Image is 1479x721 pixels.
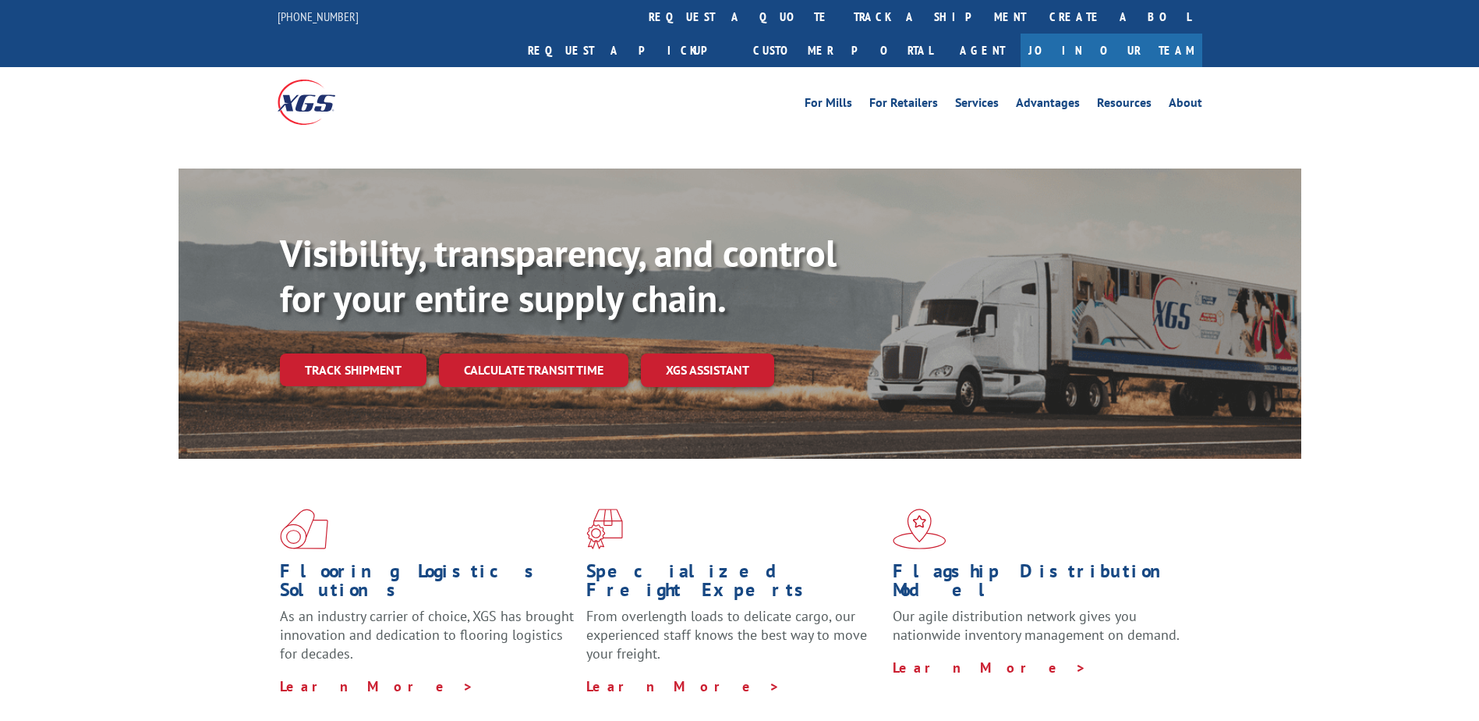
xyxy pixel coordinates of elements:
[280,562,575,607] h1: Flooring Logistics Solutions
[280,607,574,662] span: As an industry carrier of choice, XGS has brought innovation and dedication to flooring logistics...
[869,97,938,114] a: For Retailers
[893,562,1187,607] h1: Flagship Distribution Model
[516,34,741,67] a: Request a pickup
[741,34,944,67] a: Customer Portal
[586,509,623,549] img: xgs-icon-focused-on-flooring-red
[278,9,359,24] a: [PHONE_NUMBER]
[944,34,1021,67] a: Agent
[641,353,774,387] a: XGS ASSISTANT
[1169,97,1202,114] a: About
[1016,97,1080,114] a: Advantages
[280,509,328,549] img: xgs-icon-total-supply-chain-intelligence-red
[1097,97,1152,114] a: Resources
[893,607,1180,644] span: Our agile distribution network gives you nationwide inventory management on demand.
[280,229,837,322] b: Visibility, transparency, and control for your entire supply chain.
[586,562,881,607] h1: Specialized Freight Experts
[1021,34,1202,67] a: Join Our Team
[439,353,628,387] a: Calculate transit time
[586,677,780,695] a: Learn More >
[805,97,852,114] a: For Mills
[280,353,426,386] a: Track shipment
[955,97,999,114] a: Services
[586,607,881,677] p: From overlength loads to delicate cargo, our experienced staff knows the best way to move your fr...
[893,659,1087,677] a: Learn More >
[280,677,474,695] a: Learn More >
[893,509,946,549] img: xgs-icon-flagship-distribution-model-red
